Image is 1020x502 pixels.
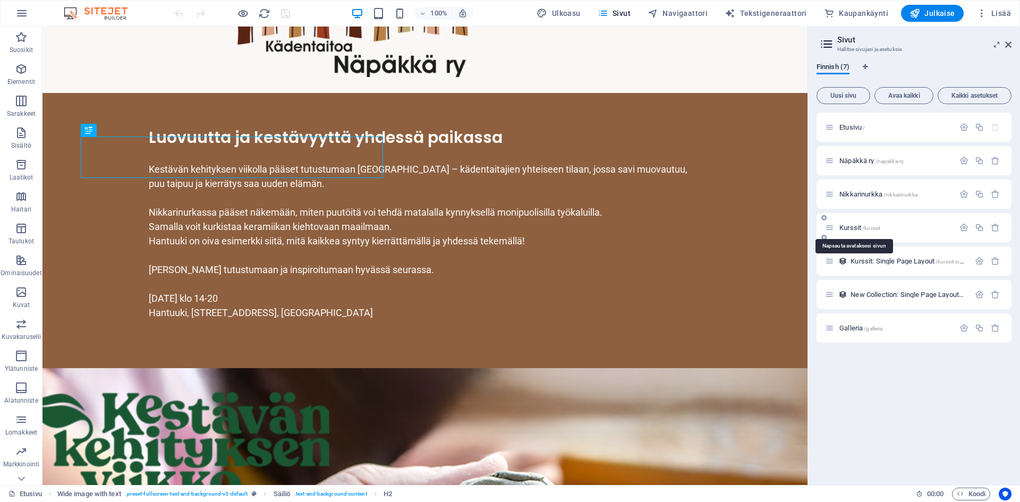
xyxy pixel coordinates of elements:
button: Kaupankäynti [820,5,892,22]
div: Kielivälilehdet [817,63,1011,83]
span: Avaa kaikki [879,92,929,99]
button: Tekstigeneraattori [720,5,811,22]
div: Monista [975,324,984,333]
span: Napsauta avataksesi sivun [851,257,1000,265]
span: Napsauta valitaksesi. Kaksoisnapsauta muokataksesi [384,488,392,500]
p: Markkinointi [3,460,39,469]
button: 100% [414,7,452,20]
span: Napsauta avataksesi sivun [839,190,917,198]
div: Monista [975,123,984,132]
button: Lisää [972,5,1015,22]
div: Asetukset [975,290,984,299]
span: . preset-fullscreen-text-and-background-v3-default [125,488,248,500]
button: Koodi [952,488,990,500]
span: . text-and-background-content [294,488,367,500]
p: Ylätunniste [5,364,38,373]
p: Suosikit [10,46,33,54]
p: Sisältö [11,141,31,150]
span: : [934,490,936,498]
span: Julkaise [909,8,955,19]
i: Lataa sivu uudelleen [258,7,270,20]
div: Asetukset [959,190,968,199]
span: Kaikki asetukset [942,92,1007,99]
div: Asetukset [959,156,968,165]
p: Kuvakaruselli [2,333,41,341]
span: /nikkarinurkka [883,192,917,198]
span: Tekstigeneraattori [725,8,807,19]
p: Taulukot [8,237,34,245]
span: Uusi sivu [821,92,865,99]
button: Napsauta tästä poistuaksesi esikatselutilasta ja jatkaaksesi muokkaamista [236,7,249,20]
h2: Sivut [837,35,1011,45]
button: reload [258,7,270,20]
nav: breadcrumb [57,488,392,500]
p: Lomakkeet [5,428,37,437]
p: Sarakkeet [7,109,36,118]
p: Laatikot [10,173,33,182]
div: Nikkarinurkka/nikkarinurkka [836,191,954,198]
div: Etusivu/ [836,124,954,131]
span: Koodi [957,488,985,500]
div: Poista [991,223,1000,232]
img: Editor Logo [61,7,141,20]
span: Finnish (7) [817,61,849,75]
span: Napsauta avataksesi sivun [839,123,865,131]
span: Kurssit [839,224,880,232]
div: Poista [991,324,1000,333]
i: Tämä elementti on mukautettava esiasetus [252,491,257,497]
div: Galleria/galleria [836,325,954,331]
i: Koon muuttuessa säädä zoomaustaso automaattisesti sopimaan valittuun laitteeseen. [458,8,467,18]
button: Usercentrics [999,488,1011,500]
button: Navigaattori [643,5,712,22]
button: Sivut [593,5,635,22]
div: Asetukset [959,324,968,333]
button: Julkaise [901,5,964,22]
span: / [863,125,865,131]
button: Kaikki asetukset [938,87,1011,104]
span: Napsauta avataksesi sivun [851,291,1009,299]
div: Poista [991,190,1000,199]
div: Tätä asettelua käytetään mallina kaikille tämän kokoelman kohteille (esim. blogikirjoitus). Kohte... [838,290,847,299]
span: Napsauta avataksesi sivun [839,324,882,332]
div: Monista [975,156,984,165]
span: 00 00 [927,488,943,500]
div: Asetukset [959,123,968,132]
span: /napakka-ry [875,158,904,164]
div: Kurssit: Single Page Layout/kurssit-single-page-layout [847,258,970,265]
p: Ominaisuudet [1,269,41,277]
div: Ulkoasu (Ctrl+Alt+Y) [532,5,584,22]
span: Sivut [598,8,631,19]
p: Elementit [7,78,35,86]
div: Monista [975,190,984,199]
span: Napsauta valitaksesi. Kaksoisnapsauta muokataksesi [57,488,121,500]
span: Napsauta valitaksesi. Kaksoisnapsauta muokataksesi [274,488,291,500]
p: Alatunniste [4,396,38,405]
button: Avaa kaikki [874,87,933,104]
div: Näpäkkä ry/napakka-ry [836,157,954,164]
span: Lisää [976,8,1011,19]
a: Napsauta peruuttaaksesi valinnan. Kaksoisnapsauta avataksesi Sivut [8,488,42,500]
h6: Istunnon aika [916,488,944,500]
div: Kurssit/kurssit [836,224,954,231]
div: Aloitussivua ei voi poistaa [991,123,1000,132]
div: Asetukset [959,223,968,232]
span: /kurssit [862,225,880,231]
p: Kuvat [13,301,30,309]
div: Tätä asettelua käytetään mallina kaikille tämän kokoelman kohteille (esim. blogikirjoitus). Kohte... [838,257,847,266]
span: /kurssit-single-page-layout [936,259,1000,265]
button: Ulkoasu [532,5,584,22]
span: Ulkoasu [537,8,580,19]
div: Poista [991,290,1000,299]
div: Asetukset [975,257,984,266]
button: Uusi sivu [817,87,870,104]
div: New Collection: Single Page Layout/new-collection-item [847,291,970,298]
div: Poista [991,156,1000,165]
span: Kaupankäynti [824,8,888,19]
p: Haitari [11,205,31,214]
h3: Hallitse sivujasi ja asetuksia [837,45,990,54]
span: Navigaattori [648,8,708,19]
span: /galleria [864,326,882,331]
div: Monista [975,223,984,232]
h6: 100% [430,7,447,20]
span: Napsauta avataksesi sivun [839,157,904,165]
